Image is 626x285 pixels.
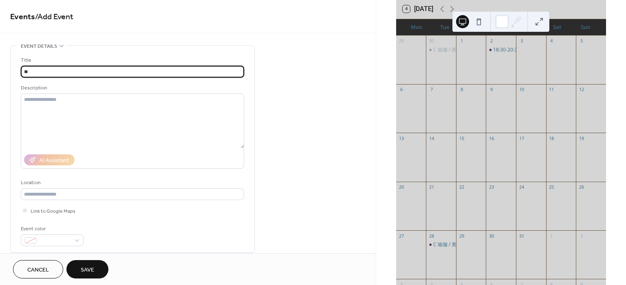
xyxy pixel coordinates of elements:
span: / Add Event [35,9,73,25]
div: 30 [488,233,494,239]
div: 30 [428,38,434,44]
div: 22 [458,184,465,190]
div: 1 [458,38,465,44]
div: Description [21,84,242,92]
div: Location [21,178,242,187]
div: 23 [488,184,494,190]
div: 29 [458,233,465,239]
div: 27 [399,233,405,239]
div: 26 [578,184,584,190]
div: 18:30-20:30 瑜珈 / 林嘉麗 [486,47,516,53]
div: 4 [549,38,555,44]
div: 2 [488,38,494,44]
div: 28 [428,233,434,239]
div: Event color [21,225,82,233]
div: 31 [518,233,525,239]
div: 14 [428,135,434,141]
span: Link to Google Maps [31,207,75,216]
button: Cancel [13,260,63,278]
div: 24 [518,184,525,190]
div: 17 [518,135,525,141]
div: 6 [399,87,405,93]
button: Save [66,260,108,278]
div: 2 [578,233,584,239]
span: Cancel [27,266,49,274]
div: 1 [549,233,555,239]
div: 18 [549,135,555,141]
div: 5 [578,38,584,44]
div: C 瑜珈 / 美琋 [433,47,461,53]
div: Sat [543,19,571,36]
div: Title [21,56,242,65]
div: 11 [549,87,555,93]
div: 29 [399,38,405,44]
div: C 瑜珈 / 美琋 [426,241,456,248]
div: 8 [458,87,465,93]
div: 3 [518,38,525,44]
div: Tue [431,19,459,36]
span: Event details [21,42,57,51]
div: 13 [399,135,405,141]
div: 7 [428,87,434,93]
div: 18:30-20:30 瑜珈 / [PERSON_NAME] [493,47,573,53]
div: Sun [571,19,600,36]
div: C 瑜珈 / 美琋 [426,47,456,53]
button: 4[DATE] [400,3,436,15]
div: 25 [549,184,555,190]
div: 19 [578,135,584,141]
div: 9 [488,87,494,93]
div: Mon [403,19,431,36]
div: 10 [518,87,525,93]
div: 15 [458,135,465,141]
div: 21 [428,184,434,190]
div: 16 [488,135,494,141]
div: 20 [399,184,405,190]
span: Save [81,266,94,274]
a: Events [10,9,35,25]
div: 12 [578,87,584,93]
div: C 瑜珈 / 美琋 [433,241,461,248]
